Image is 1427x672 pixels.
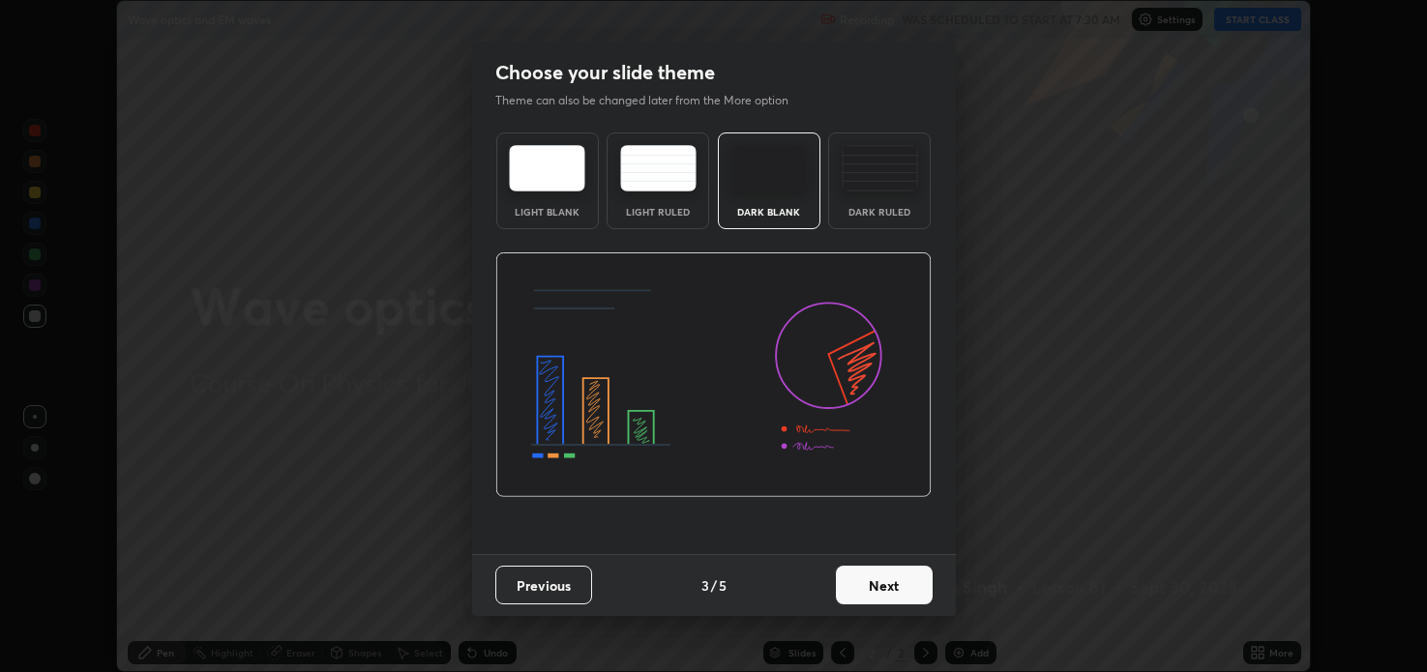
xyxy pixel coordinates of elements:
[730,145,807,191] img: darkTheme.f0cc69e5.svg
[701,575,709,596] h4: 3
[495,60,715,85] h2: Choose your slide theme
[495,252,932,498] img: darkThemeBanner.d06ce4a2.svg
[619,207,697,217] div: Light Ruled
[842,145,918,191] img: darkRuledTheme.de295e13.svg
[620,145,697,191] img: lightRuledTheme.5fabf969.svg
[836,566,933,604] button: Next
[509,145,585,191] img: lightTheme.e5ed3b09.svg
[495,566,592,604] button: Previous
[719,575,727,596] h4: 5
[730,207,808,217] div: Dark Blank
[509,207,586,217] div: Light Blank
[495,92,809,109] p: Theme can also be changed later from the More option
[711,575,717,596] h4: /
[841,207,918,217] div: Dark Ruled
